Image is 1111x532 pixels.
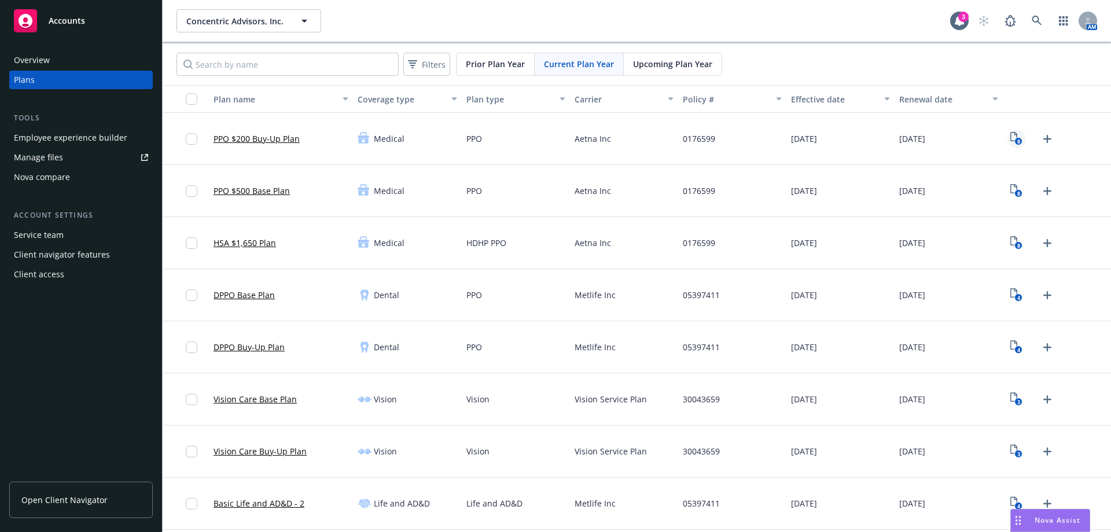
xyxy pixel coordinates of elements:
[1038,130,1057,148] a: Upload Plan Documents
[1017,450,1020,458] text: 3
[899,341,925,353] span: [DATE]
[1007,494,1026,513] a: View Plan Documents
[9,71,153,89] a: Plans
[1017,138,1020,145] text: 8
[21,494,108,506] span: Open Client Navigator
[1017,502,1020,510] text: 4
[633,58,712,70] span: Upcoming Plan Year
[683,445,720,457] span: 30043659
[186,237,197,249] input: Toggle Row Selected
[186,394,197,405] input: Toggle Row Selected
[214,133,300,145] a: PPO $200 Buy-Up Plan
[575,341,616,353] span: Metlife Inc
[14,265,64,284] div: Client access
[186,185,197,197] input: Toggle Row Selected
[683,185,715,197] span: 0176599
[1017,242,1020,250] text: 8
[186,93,197,105] input: Select all
[1007,390,1026,409] a: View Plan Documents
[575,393,647,405] span: Vision Service Plan
[9,210,153,221] div: Account settings
[791,133,817,145] span: [DATE]
[899,289,925,301] span: [DATE]
[899,497,925,509] span: [DATE]
[899,237,925,249] span: [DATE]
[9,129,153,147] a: Employee experience builder
[374,341,399,353] span: Dental
[374,133,404,145] span: Medical
[466,497,523,509] span: Life and AD&D
[791,289,817,301] span: [DATE]
[466,393,490,405] span: Vision
[1038,390,1057,409] a: Upload Plan Documents
[1007,130,1026,148] a: View Plan Documents
[374,445,397,457] span: Vision
[214,289,275,301] a: DPPO Base Plan
[14,71,35,89] div: Plans
[176,53,399,76] input: Search by name
[1007,338,1026,357] a: View Plan Documents
[1038,494,1057,513] a: Upload Plan Documents
[1038,442,1057,461] a: Upload Plan Documents
[1007,286,1026,304] a: View Plan Documents
[186,498,197,509] input: Toggle Row Selected
[186,133,197,145] input: Toggle Row Selected
[683,289,720,301] span: 05397411
[466,237,506,249] span: HDHP PPO
[791,185,817,197] span: [DATE]
[899,393,925,405] span: [DATE]
[353,85,461,113] button: Coverage type
[683,237,715,249] span: 0176599
[14,51,50,69] div: Overview
[14,245,110,264] div: Client navigator features
[9,112,153,124] div: Tools
[575,445,647,457] span: Vision Service Plan
[214,393,297,405] a: Vision Care Base Plan
[1035,515,1080,525] span: Nova Assist
[1017,398,1020,406] text: 3
[791,93,877,105] div: Effective date
[422,58,446,71] span: Filters
[683,497,720,509] span: 05397411
[575,185,611,197] span: Aetna Inc
[683,341,720,353] span: 05397411
[1011,509,1025,531] div: Drag to move
[214,445,307,457] a: Vision Care Buy-Up Plan
[899,133,925,145] span: [DATE]
[575,289,616,301] span: Metlife Inc
[1007,234,1026,252] a: View Plan Documents
[466,445,490,457] span: Vision
[1017,190,1020,197] text: 8
[791,497,817,509] span: [DATE]
[176,9,321,32] button: Concentric Advisors, Inc.
[683,133,715,145] span: 0176599
[958,12,969,22] div: 3
[683,93,769,105] div: Policy #
[1038,286,1057,304] a: Upload Plan Documents
[186,289,197,301] input: Toggle Row Selected
[791,393,817,405] span: [DATE]
[678,85,786,113] button: Policy #
[1017,294,1020,302] text: 4
[575,93,661,105] div: Carrier
[466,289,482,301] span: PPO
[999,9,1022,32] a: Report a Bug
[186,446,197,457] input: Toggle Row Selected
[1052,9,1075,32] a: Switch app
[186,342,197,353] input: Toggle Row Selected
[9,265,153,284] a: Client access
[374,393,397,405] span: Vision
[1038,182,1057,200] a: Upload Plan Documents
[791,341,817,353] span: [DATE]
[575,497,616,509] span: Metlife Inc
[899,445,925,457] span: [DATE]
[466,133,482,145] span: PPO
[9,148,153,167] a: Manage files
[214,185,290,197] a: PPO $500 Base Plan
[9,226,153,244] a: Service team
[14,148,63,167] div: Manage files
[1038,338,1057,357] a: Upload Plan Documents
[466,185,482,197] span: PPO
[214,341,285,353] a: DPPO Buy-Up Plan
[186,15,286,27] span: Concentric Advisors, Inc.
